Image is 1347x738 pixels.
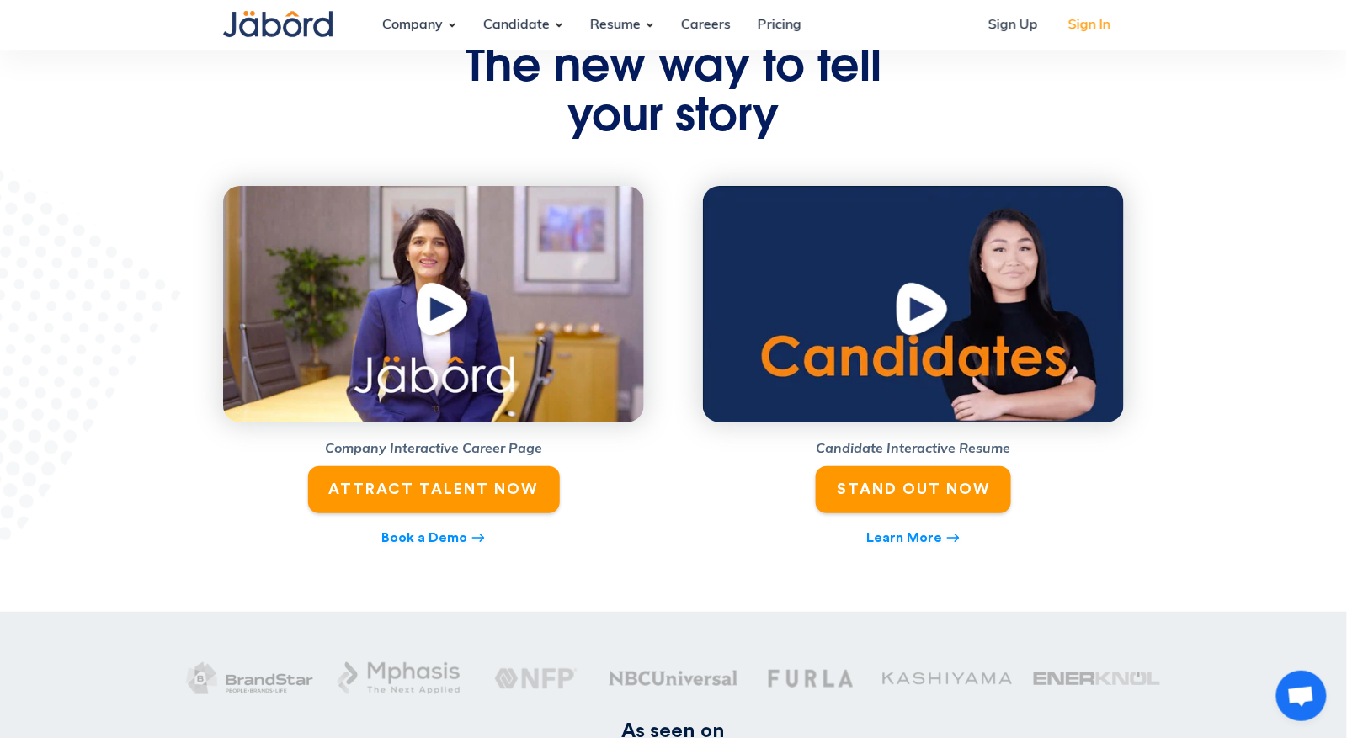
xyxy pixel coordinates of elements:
img: Furla [769,668,853,689]
div: Candidate [470,3,563,48]
div: Learn More [866,528,942,548]
img: NFP [494,668,578,689]
a: Book a Demoeast [381,527,486,550]
div: Open chat [1276,671,1327,721]
div: ATTRACT TALENT NOW [329,480,539,499]
a: Learn Moreeast [866,527,961,550]
a: Sign Up [975,3,1052,48]
img: Jabord [223,11,333,37]
a: Sign In [1055,3,1124,48]
img: Company Career Page [223,186,644,423]
h5: Company Interactive Career Page [223,439,644,459]
div: east [945,527,961,550]
a: ATTRACT TALENT NOW [308,466,560,512]
a: Careers [668,3,744,48]
a: STAND OUT NOW [816,466,1011,512]
img: Play Button [892,280,956,346]
div: east [471,527,486,550]
div: Resume [577,3,654,48]
img: Play Button [413,280,477,346]
a: open lightbox [223,186,644,423]
img: kashiyama [882,662,1012,694]
img: Candidate Thumbnail [703,186,1124,423]
a: Pricing [744,3,815,48]
div: Book a Demo [381,528,467,548]
div: STAND OUT NOW [837,480,990,499]
img: Mphasis [335,662,465,694]
a: open lightbox [703,186,1124,423]
div: Company [369,3,456,48]
h1: The new way to tell your story [442,45,905,146]
img: Enerknol [1034,662,1160,694]
img: Brandstar [185,662,315,694]
img: NBC Universal [609,662,738,694]
h5: Candidate Interactive Resume [703,439,1124,459]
